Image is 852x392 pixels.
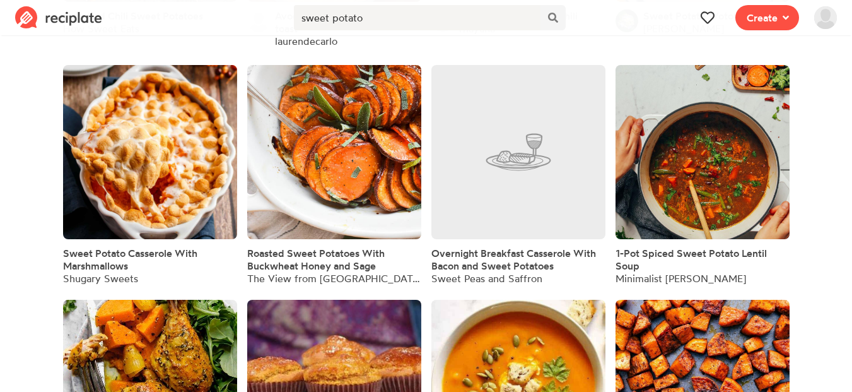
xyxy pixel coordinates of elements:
span: Overnight Breakfast Casserole With Bacon and Sweet Potatoes [431,247,596,272]
div: Sweet Peas and Saffron [431,272,605,285]
div: Minimalist [PERSON_NAME] [616,272,790,285]
div: The View from [GEOGRAPHIC_DATA] [247,272,421,285]
a: 1-Pot Spiced Sweet Potato Lentil Soup [616,247,790,272]
button: Create [735,5,799,30]
a: Roasted Sweet Potatoes With Buckwheat Honey and Sage [247,247,421,272]
span: Roasted Sweet Potatoes With Buckwheat Honey and Sage [247,247,385,272]
span: Create [747,10,778,25]
a: Sweet Potato Casserole With Marshmallows [63,247,237,272]
a: Overnight Breakfast Casserole With Bacon and Sweet Potatoes [431,247,605,272]
input: Search [294,5,540,30]
span: Sweet Potato Casserole With Marshmallows [63,247,197,272]
div: Shugary Sweets [63,272,237,285]
img: Reciplate [15,6,102,29]
a: laurendecarlo [275,35,337,47]
img: User's avatar [814,6,837,29]
span: 1-Pot Spiced Sweet Potato Lentil Soup [616,247,767,272]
